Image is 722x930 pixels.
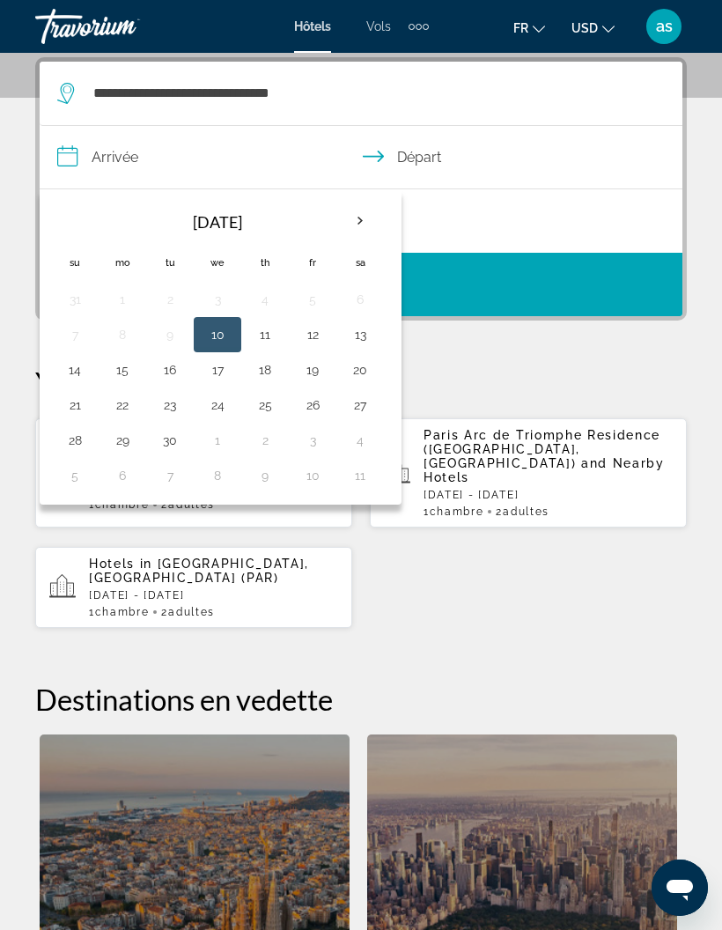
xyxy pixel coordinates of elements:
[424,506,483,518] span: 1
[156,322,184,347] button: Day 9
[35,546,352,629] button: Hotels in [GEOGRAPHIC_DATA], [GEOGRAPHIC_DATA] (PAR)[DATE] - [DATE]1Chambre2Adultes
[513,21,528,35] span: fr
[89,498,149,511] span: 1
[108,322,136,347] button: Day 8
[496,506,549,518] span: 2
[156,463,184,488] button: Day 7
[571,21,598,35] span: USD
[108,287,136,312] button: Day 1
[161,498,214,511] span: 2
[61,322,89,347] button: Day 7
[641,8,687,45] button: User Menu
[346,463,374,488] button: Day 11
[203,358,232,382] button: Day 17
[424,428,660,470] span: Paris Arc de Triomphe Residence ([GEOGRAPHIC_DATA], [GEOGRAPHIC_DATA])
[89,589,338,602] p: [DATE] - [DATE]
[108,428,136,453] button: Day 29
[203,393,232,417] button: Day 24
[652,860,708,916] iframe: Bouton de lancement de la fenêtre de messagerie
[346,287,374,312] button: Day 6
[203,287,232,312] button: Day 3
[61,358,89,382] button: Day 14
[156,393,184,417] button: Day 23
[298,428,327,453] button: Day 3
[251,322,279,347] button: Day 11
[35,365,687,400] p: Your Recent Searches
[346,393,374,417] button: Day 27
[346,358,374,382] button: Day 20
[108,393,136,417] button: Day 22
[203,463,232,488] button: Day 8
[656,18,673,35] span: as
[336,201,384,241] button: Next month
[409,12,429,41] button: Extra navigation items
[346,428,374,453] button: Day 4
[203,428,232,453] button: Day 1
[108,358,136,382] button: Day 15
[40,62,682,316] div: Search widget
[156,428,184,453] button: Day 30
[89,606,149,618] span: 1
[61,393,89,417] button: Day 21
[251,393,279,417] button: Day 25
[251,287,279,312] button: Day 4
[61,463,89,488] button: Day 5
[298,463,327,488] button: Day 10
[298,322,327,347] button: Day 12
[35,682,687,717] h2: Destinations en vedette
[95,498,150,511] span: Chambre
[203,322,232,347] button: Day 10
[346,322,374,347] button: Day 13
[61,287,89,312] button: Day 31
[89,557,309,585] span: [GEOGRAPHIC_DATA], [GEOGRAPHIC_DATA] (PAR)
[61,428,89,453] button: Day 28
[161,606,214,618] span: 2
[168,606,215,618] span: Adultes
[168,498,215,511] span: Adultes
[424,489,673,501] p: [DATE] - [DATE]
[424,456,665,484] span: and Nearby Hotels
[156,287,184,312] button: Day 2
[294,19,331,33] a: Hôtels
[99,201,336,243] th: [DATE]
[251,358,279,382] button: Day 18
[430,506,484,518] span: Chambre
[298,358,327,382] button: Day 19
[503,506,549,518] span: Adultes
[513,15,545,41] button: Change language
[366,19,391,33] a: Vols
[95,606,150,618] span: Chambre
[298,393,327,417] button: Day 26
[40,126,682,189] button: Check in and out dates
[298,287,327,312] button: Day 5
[571,15,615,41] button: Change currency
[35,417,352,528] button: Hotels in Santa Susanna, [GEOGRAPHIC_DATA], [GEOGRAPHIC_DATA][DATE] - [DATE]1Chambre2Adultes
[370,417,687,528] button: Paris Arc de Triomphe Residence ([GEOGRAPHIC_DATA], [GEOGRAPHIC_DATA]) and Nearby Hotels[DATE] - ...
[251,428,279,453] button: Day 2
[108,463,136,488] button: Day 6
[156,358,184,382] button: Day 16
[89,557,152,571] span: Hotels in
[251,463,279,488] button: Day 9
[35,4,211,49] a: Travorium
